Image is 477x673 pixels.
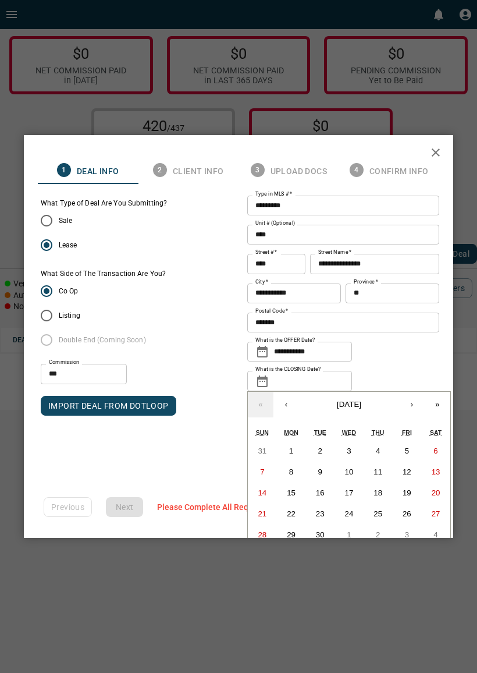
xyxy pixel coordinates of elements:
[255,366,321,373] label: What is the CLOSING Date?
[432,509,440,518] abbr: September 27, 2025
[364,525,393,546] button: October 2, 2025
[59,286,79,296] span: Co Op
[62,166,66,174] text: 1
[405,530,409,539] abbr: October 3, 2025
[393,441,422,462] button: September 5, 2025
[393,525,422,546] button: October 3, 2025
[49,359,80,366] label: Commission
[334,462,364,483] button: September 10, 2025
[373,488,382,497] abbr: September 18, 2025
[372,429,385,436] abbr: Thursday
[403,509,411,518] abbr: September 26, 2025
[277,462,306,483] button: September 8, 2025
[342,429,357,436] abbr: Wednesday
[345,488,354,497] abbr: September 17, 2025
[305,441,334,462] button: September 2, 2025
[41,396,176,416] button: IMPORT DEAL FROM DOTLOOP
[373,467,382,476] abbr: September 11, 2025
[432,467,440,476] abbr: September 13, 2025
[255,190,292,198] label: Type in MLS #
[255,219,295,227] label: Unit # (Optional)
[345,509,354,518] abbr: September 24, 2025
[305,504,334,525] button: September 23, 2025
[347,447,351,455] abbr: September 3, 2025
[248,504,277,525] button: September 21, 2025
[305,483,334,504] button: September 16, 2025
[258,447,266,455] abbr: August 31, 2025
[364,483,393,504] button: September 18, 2025
[248,525,277,546] button: September 28, 2025
[41,269,166,279] label: What Side of The Transaction Are You?
[289,447,293,455] abbr: September 1, 2025
[256,429,269,436] abbr: Sunday
[402,429,412,436] abbr: Friday
[393,483,422,504] button: September 19, 2025
[277,483,306,504] button: September 15, 2025
[425,392,450,417] button: »
[337,400,361,409] span: [DATE]
[59,335,146,345] span: Double End (Coming Soon)
[334,504,364,525] button: September 24, 2025
[316,488,325,497] abbr: September 16, 2025
[248,441,277,462] button: August 31, 2025
[421,483,450,504] button: September 20, 2025
[41,199,167,208] legend: What Type of Deal Are You Submitting?
[248,462,277,483] button: September 7, 2025
[255,336,315,344] label: What is the OFFER Date?
[314,429,326,436] abbr: Tuesday
[273,392,299,417] button: ‹
[334,525,364,546] button: October 1, 2025
[421,462,450,483] button: September 13, 2025
[277,525,306,546] button: September 29, 2025
[277,441,306,462] button: September 1, 2025
[59,215,72,226] span: Sale
[403,467,411,476] abbr: September 12, 2025
[258,488,266,497] abbr: September 14, 2025
[376,447,380,455] abbr: September 4, 2025
[284,429,298,436] abbr: Monday
[287,530,296,539] abbr: September 29, 2025
[289,467,293,476] abbr: September 8, 2025
[59,240,77,250] span: Lease
[334,483,364,504] button: September 17, 2025
[421,525,450,546] button: October 4, 2025
[347,530,351,539] abbr: October 1, 2025
[77,167,119,177] span: Deal Info
[260,467,264,476] abbr: September 7, 2025
[364,504,393,525] button: September 25, 2025
[354,278,378,286] label: Province
[345,467,354,476] abbr: September 10, 2025
[248,392,273,417] button: «
[430,429,442,436] abbr: Saturday
[255,249,277,256] label: Street #
[421,504,450,525] button: September 27, 2025
[277,504,306,525] button: September 22, 2025
[334,441,364,462] button: September 3, 2025
[157,502,362,512] span: Please Complete All Required Fields Above to Continue
[373,509,382,518] abbr: September 25, 2025
[305,462,334,483] button: September 9, 2025
[305,525,334,546] button: September 30, 2025
[393,504,422,525] button: September 26, 2025
[403,488,411,497] abbr: September 19, 2025
[393,462,422,483] button: September 12, 2025
[405,447,409,455] abbr: September 5, 2025
[299,392,399,417] button: [DATE]
[364,462,393,483] button: September 11, 2025
[433,447,437,455] abbr: September 6, 2025
[432,488,440,497] abbr: September 20, 2025
[316,509,325,518] abbr: September 23, 2025
[287,509,296,518] abbr: September 22, 2025
[318,447,322,455] abbr: September 2, 2025
[376,530,380,539] abbr: October 2, 2025
[433,530,437,539] abbr: October 4, 2025
[318,249,351,256] label: Street Name
[248,483,277,504] button: September 14, 2025
[255,307,288,315] label: Postal Code
[258,509,266,518] abbr: September 21, 2025
[255,278,268,286] label: City
[318,467,322,476] abbr: September 9, 2025
[316,530,325,539] abbr: September 30, 2025
[258,530,266,539] abbr: September 28, 2025
[399,392,425,417] button: ›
